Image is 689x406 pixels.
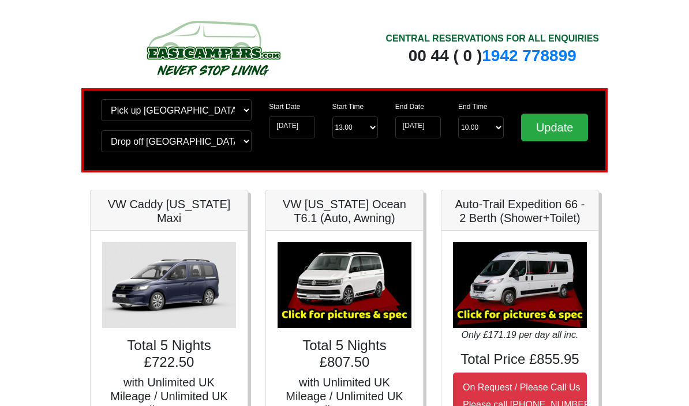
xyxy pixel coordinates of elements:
[385,46,599,66] div: 00 44 ( 0 )
[385,32,599,46] div: CENTRAL RESERVATIONS FOR ALL ENQUIRIES
[482,47,576,65] a: 1942 778899
[453,242,587,328] img: Auto-Trail Expedition 66 - 2 Berth (Shower+Toilet)
[102,197,236,225] h5: VW Caddy [US_STATE] Maxi
[332,101,364,112] label: Start Time
[521,114,588,141] input: Update
[269,116,314,138] input: Start Date
[395,116,441,138] input: Return Date
[458,101,488,112] label: End Time
[453,197,587,225] h5: Auto-Trail Expedition 66 - 2 Berth (Shower+Toilet)
[102,337,236,371] h4: Total 5 Nights £722.50
[103,16,323,80] img: campers-checkout-logo.png
[102,242,236,328] img: VW Caddy California Maxi
[395,101,424,112] label: End Date
[278,242,411,328] img: VW California Ocean T6.1 (Auto, Awning)
[453,351,587,368] h4: Total Price £855.95
[269,101,300,112] label: Start Date
[278,337,411,371] h4: Total 5 Nights £807.50
[462,330,579,340] i: Only £171.19 per day all inc.
[278,197,411,225] h5: VW [US_STATE] Ocean T6.1 (Auto, Awning)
